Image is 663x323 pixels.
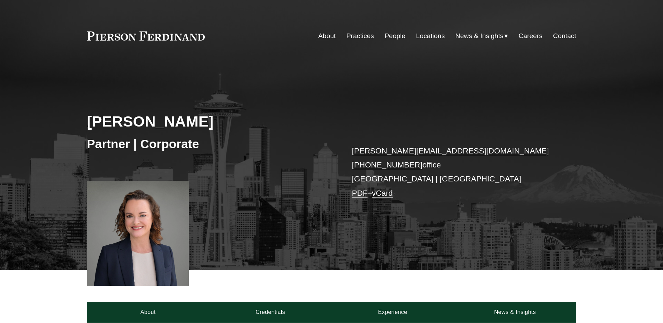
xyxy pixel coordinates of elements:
a: Credentials [209,302,332,323]
a: PDF [352,189,368,198]
a: People [384,29,405,43]
a: folder dropdown [455,29,508,43]
a: [PERSON_NAME][EMAIL_ADDRESS][DOMAIN_NAME] [352,146,549,155]
a: Experience [332,302,454,323]
a: Practices [346,29,374,43]
a: [PHONE_NUMBER] [352,160,423,169]
span: News & Insights [455,30,504,42]
p: office [GEOGRAPHIC_DATA] | [GEOGRAPHIC_DATA] – [352,144,556,200]
a: About [87,302,209,323]
h2: [PERSON_NAME] [87,112,332,130]
a: Locations [416,29,445,43]
a: Contact [553,29,576,43]
a: News & Insights [454,302,576,323]
a: Careers [519,29,542,43]
h3: Partner | Corporate [87,136,332,152]
a: About [318,29,336,43]
a: vCard [372,189,393,198]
